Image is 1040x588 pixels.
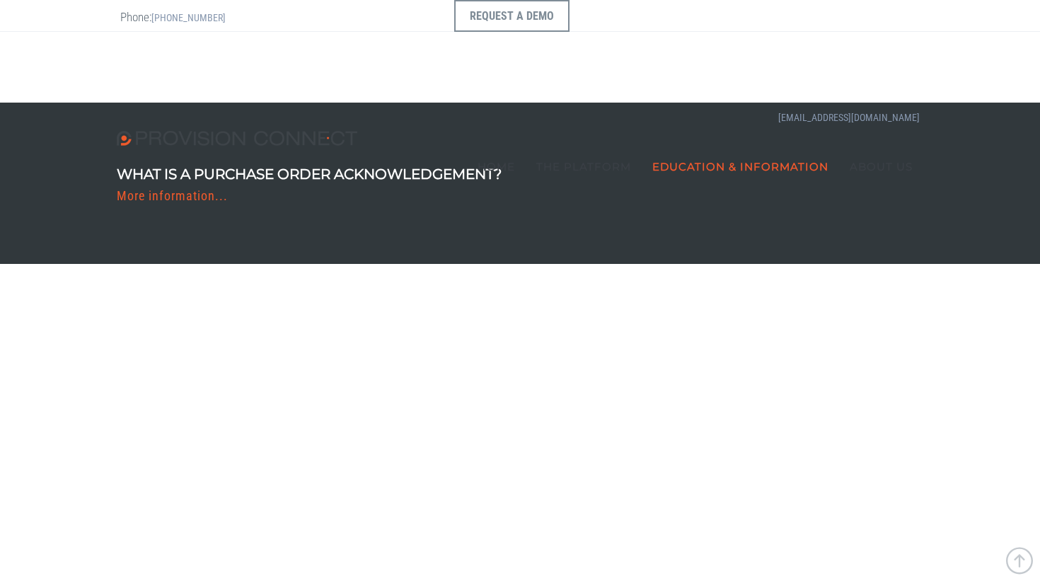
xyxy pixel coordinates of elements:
[526,131,642,202] a: The Platform
[117,131,364,146] img: Provision Connect
[467,131,526,202] a: Home
[839,131,923,202] a: About Us
[117,189,502,203] h3: More information...
[151,12,226,23] a: [PHONE_NUMBER]
[642,131,839,202] a: Education & Information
